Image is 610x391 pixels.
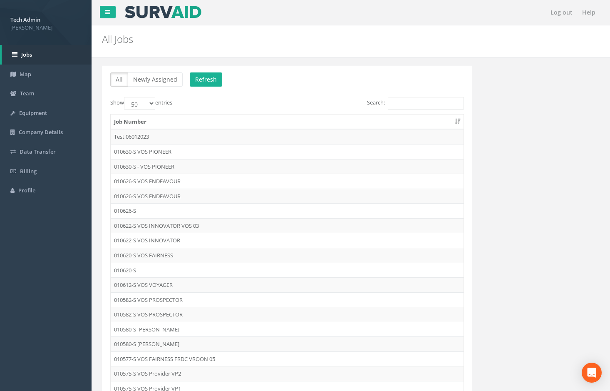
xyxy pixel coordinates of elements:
span: Map [20,70,31,78]
input: Search: [388,97,464,110]
label: Show entries [110,97,172,110]
td: 010575-S VOS Provider VP2 [111,366,464,381]
td: 010612-S VOS VOYAGER [111,277,464,292]
td: 010582-S VOS PROSPECTOR [111,307,464,322]
span: [PERSON_NAME] [10,24,81,32]
td: 010582-S VOS PROSPECTOR [111,292,464,307]
td: 010626-S VOS ENDEAVOUR [111,189,464,204]
div: Open Intercom Messenger [582,363,602,383]
td: 010630-S - VOS PIONEER [111,159,464,174]
a: Jobs [2,45,92,65]
span: Jobs [21,51,32,58]
td: 010622-S VOS INNOVATOR [111,233,464,248]
td: Test 06012023 [111,129,464,144]
td: 010626-S [111,203,464,218]
select: Showentries [124,97,155,110]
td: 010630-S VOS PIONEER [111,144,464,159]
span: Company Details [19,128,63,136]
button: Refresh [190,72,222,87]
td: 010622-S VOS INNOVATOR VOS 03 [111,218,464,233]
td: 010580-S [PERSON_NAME] [111,336,464,351]
span: Profile [18,187,35,194]
span: Equipment [19,109,47,117]
th: Job Number: activate to sort column ascending [111,115,464,130]
td: 010620-S VOS FAIRNESS [111,248,464,263]
span: Team [20,90,34,97]
strong: Tech Admin [10,16,40,23]
td: 010626-S VOS ENDEAVOUR [111,174,464,189]
td: 010577-S VOS FAIRNESS FRDC VROON 05 [111,351,464,366]
td: 010620-S [111,263,464,278]
td: 010580-S [PERSON_NAME] [111,322,464,337]
button: All [110,72,128,87]
h2: All Jobs [102,34,515,45]
span: Data Transfer [20,148,56,155]
a: Tech Admin [PERSON_NAME] [10,14,81,31]
button: Newly Assigned [128,72,183,87]
label: Search: [367,97,464,110]
span: Billing [20,167,37,175]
